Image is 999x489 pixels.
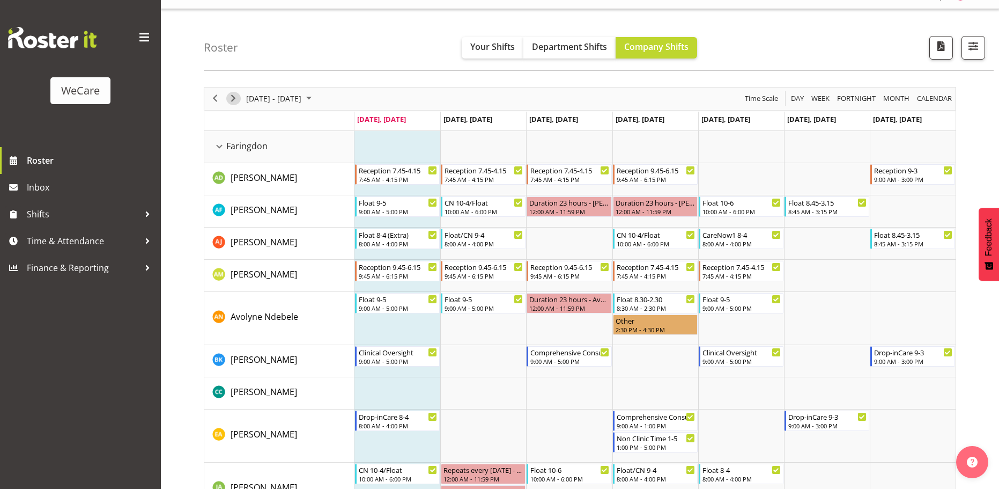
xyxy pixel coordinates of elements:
[702,304,781,312] div: 9:00 AM - 5:00 PM
[359,411,437,422] div: Drop-inCare 8-4
[789,92,806,105] button: Timeline Day
[613,464,698,484] div: Jane Arps"s event - Float/CN 9-4 Begin From Thursday, October 2, 2025 at 8:00:00 AM GMT+13:00 End...
[702,475,781,483] div: 8:00 AM - 4:00 PM
[231,353,297,366] a: [PERSON_NAME]
[231,172,297,184] span: [PERSON_NAME]
[355,411,440,431] div: Ena Advincula"s event - Drop-inCare 8-4 Begin From Monday, September 29, 2025 at 8:00:00 AM GMT+1...
[204,228,354,260] td: Amy Johannsen resource
[870,346,955,367] div: Brian Ko"s event - Drop-inCare 9-3 Begin From Sunday, October 5, 2025 at 9:00:00 AM GMT+13:00 End...
[702,357,781,366] div: 9:00 AM - 5:00 PM
[226,92,241,105] button: Next
[979,208,999,281] button: Feedback - Show survey
[359,475,437,483] div: 10:00 AM - 6:00 PM
[616,315,695,326] div: Other
[231,236,297,249] a: [PERSON_NAME]
[470,41,515,53] span: Your Shifts
[616,325,695,334] div: 2:30 PM - 4:30 PM
[445,229,523,240] div: Float/CN 9-4
[785,196,869,217] div: Alex Ferguson"s event - Float 8.45-3.15 Begin From Saturday, October 4, 2025 at 8:45:00 AM GMT+13...
[788,421,867,430] div: 9:00 AM - 3:00 PM
[231,171,297,184] a: [PERSON_NAME]
[874,357,952,366] div: 9:00 AM - 3:00 PM
[204,41,238,54] h4: Roster
[699,293,783,313] div: Avolyne Ndebele"s event - Float 9-5 Begin From Friday, October 3, 2025 at 9:00:00 AM GMT+13:00 En...
[231,310,298,323] a: Avolyne Ndebele
[359,304,437,312] div: 9:00 AM - 5:00 PM
[788,411,867,422] div: Drop-inCare 9-3
[617,261,695,272] div: Reception 7.45-4.15
[617,411,695,422] div: Comprehensive Consult 9-1
[359,207,437,216] div: 9:00 AM - 5:00 PM
[616,114,664,124] span: [DATE], [DATE]
[242,87,318,110] div: Sep 29 - Oct 05, 2025
[443,464,523,475] div: Repeats every [DATE] - [PERSON_NAME]
[836,92,877,105] span: Fortnight
[529,114,578,124] span: [DATE], [DATE]
[616,37,697,59] button: Company Shifts
[699,229,783,249] div: Amy Johannsen"s event - CareNow1 8-4 Begin From Friday, October 3, 2025 at 8:00:00 AM GMT+13:00 E...
[355,229,440,249] div: Amy Johannsen"s event - Float 8-4 (Extra) Begin From Monday, September 29, 2025 at 8:00:00 AM GMT...
[527,346,611,367] div: Brian Ko"s event - Comprehensive Consult 9-5 Begin From Wednesday, October 1, 2025 at 9:00:00 AM ...
[874,239,952,248] div: 8:45 AM - 3:15 PM
[359,165,437,176] div: Reception 7.45-4.15
[441,261,526,281] div: Antonia Mao"s event - Reception 9.45-6.15 Begin From Tuesday, September 30, 2025 at 9:45:00 AM GM...
[359,229,437,240] div: Float 8-4 (Extra)
[527,164,611,185] div: Aleea Devenport"s event - Reception 7.45-4.15 Begin From Wednesday, October 1, 2025 at 7:45:00 AM...
[204,260,354,292] td: Antonia Mao resource
[870,164,955,185] div: Aleea Devenport"s event - Reception 9-3 Begin From Sunday, October 5, 2025 at 9:00:00 AM GMT+13:0...
[231,204,297,216] span: [PERSON_NAME]
[529,197,609,208] div: Duration 23 hours - [PERSON_NAME]
[530,175,609,184] div: 7:45 AM - 4:15 PM
[231,268,297,281] a: [PERSON_NAME]
[530,475,609,483] div: 10:00 AM - 6:00 PM
[527,196,611,217] div: Alex Ferguson"s event - Duration 23 hours - Alex Ferguson Begin From Wednesday, October 1, 2025 a...
[204,292,354,345] td: Avolyne Ndebele resource
[441,229,526,249] div: Amy Johannsen"s event - Float/CN 9-4 Begin From Tuesday, September 30, 2025 at 8:00:00 AM GMT+13:...
[616,207,695,216] div: 12:00 AM - 11:59 PM
[702,272,781,280] div: 7:45 AM - 4:15 PM
[445,207,523,216] div: 10:00 AM - 6:00 PM
[617,433,695,443] div: Non Clinic Time 1-5
[462,37,523,59] button: Your Shifts
[443,114,492,124] span: [DATE], [DATE]
[617,165,695,176] div: Reception 9.45-6.15
[744,92,779,105] span: Time Scale
[530,357,609,366] div: 9:00 AM - 5:00 PM
[874,347,952,357] div: Drop-inCare 9-3
[359,175,437,184] div: 7:45 AM - 4:15 PM
[527,293,611,313] div: Avolyne Ndebele"s event - Duration 23 hours - Avolyne Ndebele Begin From Wednesday, October 1, 20...
[245,92,316,105] button: September 2025
[355,464,440,484] div: Jane Arps"s event - CN 10-4/Float Begin From Monday, September 29, 2025 at 10:00:00 AM GMT+13:00 ...
[915,92,954,105] button: Month
[617,475,695,483] div: 8:00 AM - 4:00 PM
[702,229,781,240] div: CareNow1 8-4
[359,197,437,208] div: Float 9-5
[529,304,609,312] div: 12:00 AM - 11:59 PM
[231,203,297,216] a: [PERSON_NAME]
[810,92,832,105] button: Timeline Week
[699,261,783,281] div: Antonia Mao"s event - Reception 7.45-4.15 Begin From Friday, October 3, 2025 at 7:45:00 AM GMT+13...
[231,354,297,366] span: [PERSON_NAME]
[702,347,781,357] div: Clinical Oversight
[530,347,609,357] div: Comprehensive Consult 9-5
[355,164,440,185] div: Aleea Devenport"s event - Reception 7.45-4.15 Begin From Monday, September 29, 2025 at 7:45:00 AM...
[357,114,406,124] span: [DATE], [DATE]
[916,92,953,105] span: calendar
[790,92,805,105] span: Day
[231,386,297,398] span: [PERSON_NAME]
[355,261,440,281] div: Antonia Mao"s event - Reception 9.45-6.15 Begin From Monday, September 29, 2025 at 9:45:00 AM GMT...
[27,179,156,195] span: Inbox
[445,304,523,312] div: 9:00 AM - 5:00 PM
[787,114,836,124] span: [DATE], [DATE]
[359,464,437,475] div: CN 10-4/Float
[613,411,698,431] div: Ena Advincula"s event - Comprehensive Consult 9-1 Begin From Thursday, October 2, 2025 at 9:00:00...
[699,464,783,484] div: Jane Arps"s event - Float 8-4 Begin From Friday, October 3, 2025 at 8:00:00 AM GMT+13:00 Ends At ...
[204,163,354,195] td: Aleea Devenport resource
[204,195,354,228] td: Alex Ferguson resource
[231,428,297,441] a: [PERSON_NAME]
[788,197,867,208] div: Float 8.45-3.15
[617,175,695,184] div: 9:45 AM - 6:15 PM
[529,207,609,216] div: 12:00 AM - 11:59 PM
[613,229,698,249] div: Amy Johannsen"s event - CN 10-4/Float Begin From Thursday, October 2, 2025 at 10:00:00 AM GMT+13:...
